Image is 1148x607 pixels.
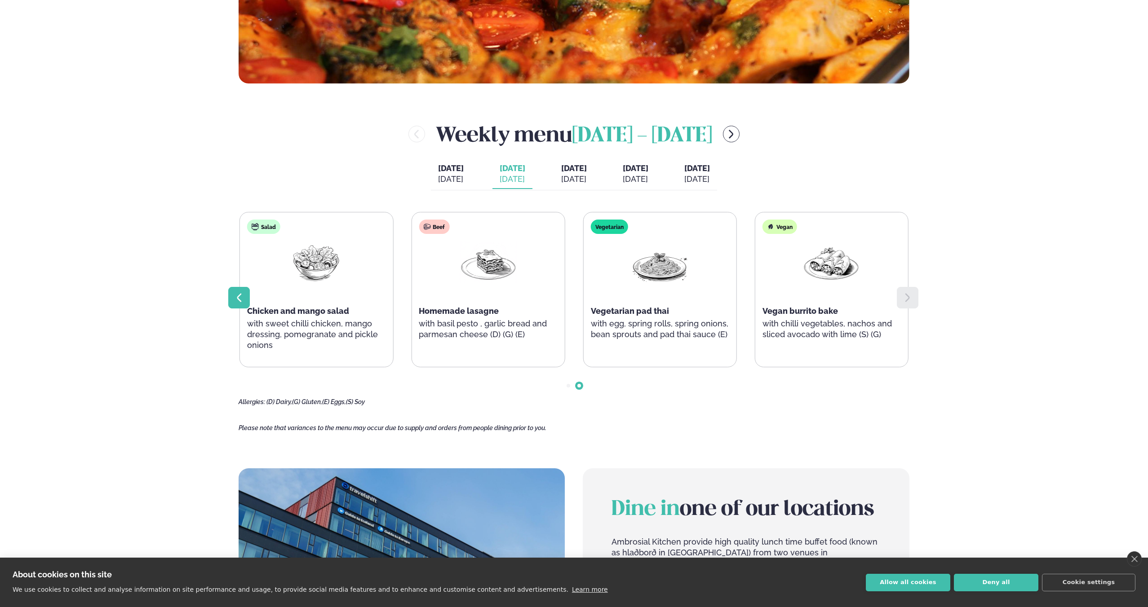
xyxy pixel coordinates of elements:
[431,159,471,189] button: [DATE] [DATE]
[419,220,449,234] div: Beef
[631,241,689,283] img: Spagetti.png
[1042,574,1135,591] button: Cookie settings
[591,220,628,234] div: Vegetarian
[266,398,292,405] span: (D) Dairy,
[577,384,581,387] span: Go to slide 2
[419,306,499,316] span: Homemade lasagne
[616,159,656,189] button: [DATE] [DATE]
[288,241,345,283] img: Salad.png
[612,537,880,590] p: Ambrosial Kitchen provide high quality lunch time buffet food (known as hlaðborð in [GEOGRAPHIC_D...
[591,306,669,316] span: Vegetarian pad thai
[591,318,729,340] p: with egg, spring rolls, spring onions, bean sprouts and pad thai sauce (E)
[239,424,546,431] span: Please note that variances to the menu may occur due to supply and orders from people dining prio...
[419,318,557,340] p: with basil pesto , garlic bread and parmesan cheese (D) (G) (E)
[762,306,838,316] span: Vegan burrito bake
[762,318,901,340] p: with chilli vegetables, nachos and sliced avocado with lime (S) (G)
[322,398,346,405] span: (E) Eggs,
[438,174,464,185] div: [DATE]
[623,174,648,185] div: [DATE]
[684,163,710,173] span: [DATE]
[247,318,386,351] p: with sweet chilli chicken, mango dressing, pomegranate and pickle onions
[561,174,587,185] div: [DATE]
[554,159,594,189] button: [DATE] [DATE]
[423,223,430,230] img: beef.svg
[954,574,1038,591] button: Deny all
[408,126,425,142] button: menu-btn-left
[247,220,280,234] div: Salad
[346,398,365,405] span: (S) Soy
[561,163,587,173] span: [DATE]
[492,159,532,189] button: [DATE] [DATE]
[500,163,525,174] span: [DATE]
[1127,551,1142,567] a: close
[572,126,712,146] span: [DATE] - [DATE]
[623,163,648,173] span: [DATE]
[572,586,608,593] a: Learn more
[459,241,517,283] img: Lasagna.png
[292,398,322,405] span: (G) Gluten,
[500,174,525,185] div: [DATE]
[677,159,717,189] button: [DATE] [DATE]
[762,220,797,234] div: Vegan
[247,306,349,316] span: Chicken and mango salad
[866,574,950,591] button: Allow all cookies
[13,586,568,593] p: We use cookies to collect and analyse information on site performance and usage, to provide socia...
[767,223,774,230] img: Vegan.svg
[252,223,259,230] img: salad.svg
[612,497,880,522] h2: one of our locations
[684,174,710,185] div: [DATE]
[803,241,860,283] img: Enchilada.png
[567,384,570,387] span: Go to slide 1
[438,163,464,173] span: [DATE]
[723,126,740,142] button: menu-btn-right
[612,500,680,519] span: Dine in
[239,398,265,405] span: Allergies:
[436,119,712,149] h2: Weekly menu
[13,570,112,579] strong: About cookies on this site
